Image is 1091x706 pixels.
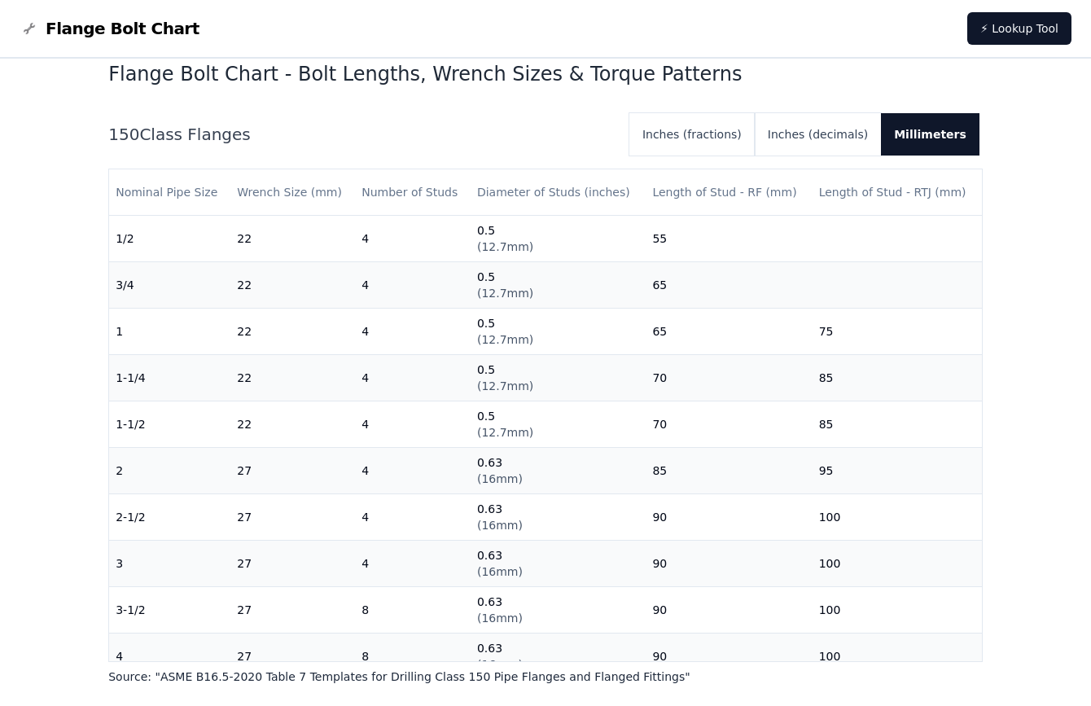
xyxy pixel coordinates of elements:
[109,541,230,587] td: 3
[646,262,812,309] td: 65
[471,541,646,587] td: 0.63
[629,113,755,156] button: Inches (fractions)
[46,17,199,40] span: Flange Bolt Chart
[230,634,355,680] td: 27
[477,240,533,253] span: ( 12.7mm )
[477,426,533,439] span: ( 12.7mm )
[230,309,355,355] td: 22
[813,634,982,680] td: 100
[471,309,646,355] td: 0.5
[108,123,616,146] h2: 150 Class Flanges
[646,169,812,216] th: Length of Stud - RF (mm)
[646,309,812,355] td: 65
[646,216,812,262] td: 55
[967,12,1071,45] a: ⚡ Lookup Tool
[108,669,983,685] p: Source: " ASME B16.5-2020 Table 7 Templates for Drilling Class 150 Pipe Flanges and Flanged Fitti...
[355,634,471,680] td: 8
[646,448,812,494] td: 85
[109,216,230,262] td: 1/2
[355,401,471,448] td: 4
[477,519,523,532] span: ( 16mm )
[109,587,230,634] td: 3-1/2
[109,262,230,309] td: 3/4
[813,401,982,448] td: 85
[109,355,230,401] td: 1-1/4
[471,262,646,309] td: 0.5
[477,287,533,300] span: ( 12.7mm )
[109,309,230,355] td: 1
[109,169,230,216] th: Nominal Pipe Size
[20,17,199,40] a: Flange Bolt Chart LogoFlange Bolt Chart
[477,379,533,392] span: ( 12.7mm )
[230,169,355,216] th: Wrench Size (mm)
[471,587,646,634] td: 0.63
[646,494,812,541] td: 90
[813,541,982,587] td: 100
[813,169,982,216] th: Length of Stud - RTJ (mm)
[477,565,523,578] span: ( 16mm )
[230,262,355,309] td: 22
[646,587,812,634] td: 90
[355,355,471,401] td: 4
[230,587,355,634] td: 27
[813,309,982,355] td: 75
[471,216,646,262] td: 0.5
[646,541,812,587] td: 90
[477,472,523,485] span: ( 16mm )
[471,355,646,401] td: 0.5
[355,587,471,634] td: 8
[813,494,982,541] td: 100
[477,658,523,671] span: ( 16mm )
[471,169,646,216] th: Diameter of Studs (inches)
[230,355,355,401] td: 22
[355,262,471,309] td: 4
[355,494,471,541] td: 4
[355,541,471,587] td: 4
[109,401,230,448] td: 1-1/2
[355,216,471,262] td: 4
[20,19,39,38] img: Flange Bolt Chart Logo
[230,216,355,262] td: 22
[471,494,646,541] td: 0.63
[755,113,881,156] button: Inches (decimals)
[230,448,355,494] td: 27
[477,612,523,625] span: ( 16mm )
[355,309,471,355] td: 4
[471,401,646,448] td: 0.5
[881,113,979,156] button: Millimeters
[230,541,355,587] td: 27
[109,494,230,541] td: 2-1/2
[471,634,646,680] td: 0.63
[230,494,355,541] td: 27
[646,355,812,401] td: 70
[813,587,982,634] td: 100
[477,333,533,346] span: ( 12.7mm )
[109,634,230,680] td: 4
[108,61,983,87] h1: Flange Bolt Chart - Bolt Lengths, Wrench Sizes & Torque Patterns
[471,448,646,494] td: 0.63
[646,634,812,680] td: 90
[355,169,471,216] th: Number of Studs
[109,448,230,494] td: 2
[813,355,982,401] td: 85
[646,401,812,448] td: 70
[813,448,982,494] td: 95
[230,401,355,448] td: 22
[355,448,471,494] td: 4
